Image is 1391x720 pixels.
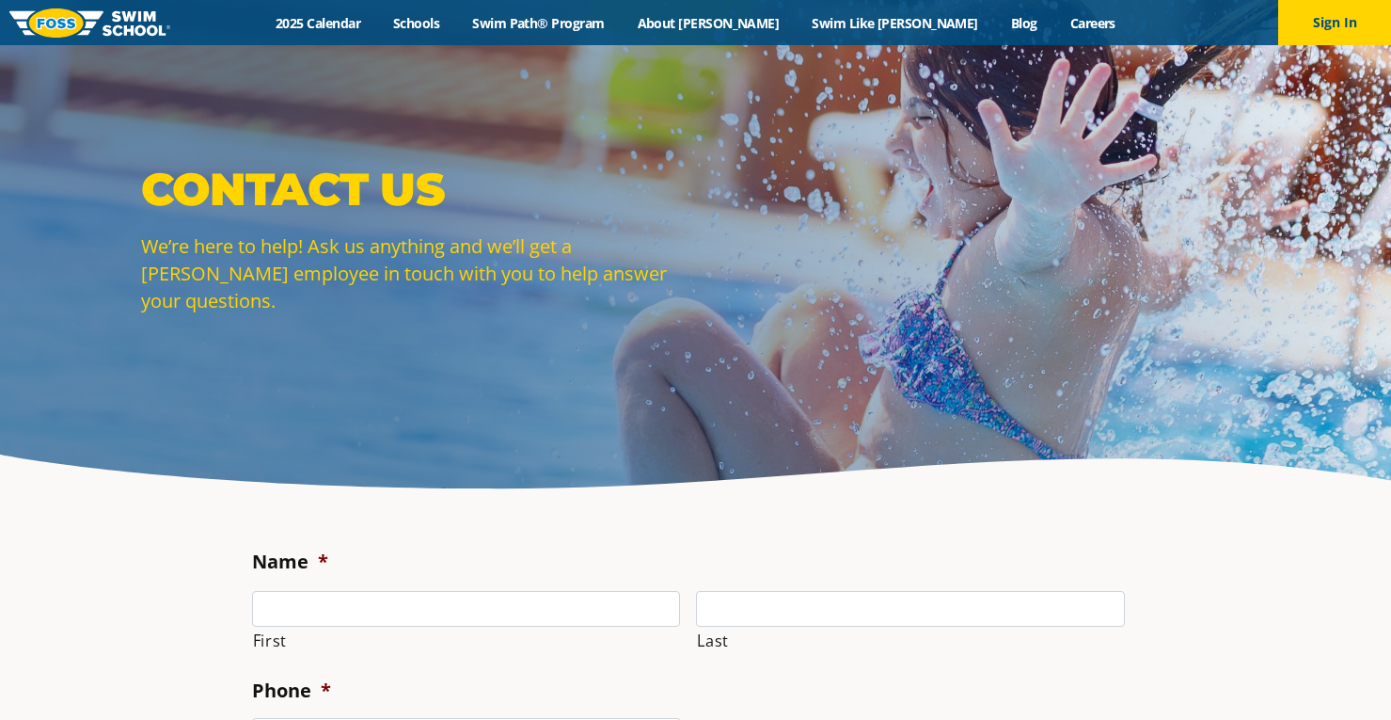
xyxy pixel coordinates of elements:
[697,628,1125,654] label: Last
[252,591,681,627] input: First name
[1053,14,1131,32] a: Careers
[141,232,687,314] p: We’re here to help! Ask us anything and we’ll get a [PERSON_NAME] employee in touch with you to h...
[994,14,1053,32] a: Blog
[796,14,995,32] a: Swim Like [PERSON_NAME]
[253,628,681,654] label: First
[141,161,687,217] p: Contact Us
[621,14,796,32] a: About [PERSON_NAME]
[252,550,328,574] label: Name
[252,679,331,703] label: Phone
[456,14,621,32] a: Swim Path® Program
[696,591,1125,627] input: Last name
[260,14,377,32] a: 2025 Calendar
[9,8,170,38] img: FOSS Swim School Logo
[377,14,456,32] a: Schools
